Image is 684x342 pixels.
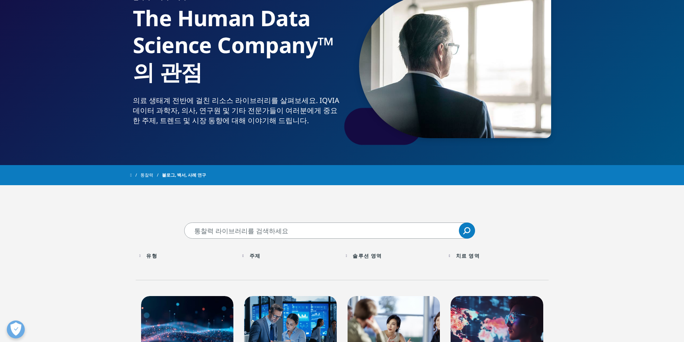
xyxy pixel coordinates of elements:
button: 공개형 기본 설정 [7,320,25,338]
font: 블로그, 백서, 사례 연구 [162,172,206,178]
input: 찾다 [184,222,475,239]
a: 찾다 [459,222,475,239]
a: 통찰력 [140,169,162,182]
font: 치료 영역 [456,252,480,259]
font: 통찰력 [140,172,153,178]
svg: 찾다 [463,227,470,234]
font: 주제 [250,252,260,259]
div: 주제 측면. [250,252,260,259]
font: The Human Data Science Company™의 관점 [133,3,334,86]
div: 솔루션 영역 측면. [353,252,382,259]
font: 솔루션 영역 [353,252,382,259]
div: 치료 영역 측면. [456,252,480,259]
font: 의료 생태계 전반에 걸친 리소스 라이브러리를 살펴보세요. IQVIA 데이터 과학자, 의사, 연구원 및 기타 전문가들이 여러분에게 중요한 주제, 트렌드 및 시장 동향에 대해 이... [133,95,339,125]
font: 유형 [146,252,157,259]
div: 유형 패싯. [146,252,157,259]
